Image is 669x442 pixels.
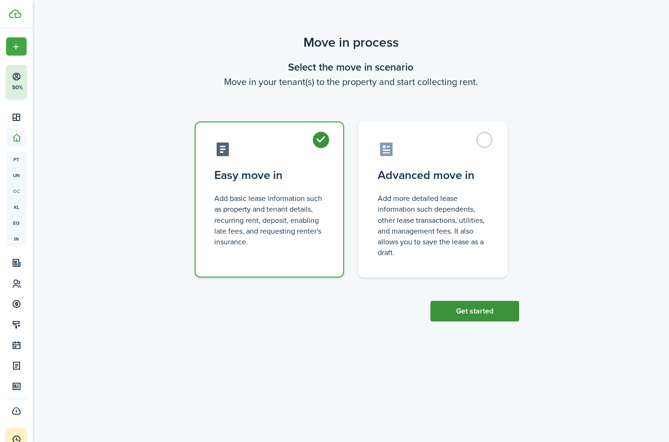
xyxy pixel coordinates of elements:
control-radio-card-title: Easy move in [214,167,324,184]
a: pt [6,151,27,167]
a: kl [6,199,27,215]
button: 50% [6,65,84,99]
control-radio-card-title: Advanced move in [378,167,488,184]
a: oc [6,183,27,199]
a: un [6,167,27,183]
p: 50% [12,84,23,92]
button: Get started [430,301,519,321]
wizard-step-header-title: Select the move in scenario [183,59,519,75]
img: TenantCloud [9,9,21,18]
a: eq [6,215,27,231]
control-radio-card-description: Add more detailed lease information such dependents, other lease transactions, utilities, and man... [378,193,488,258]
a: in [6,231,27,247]
scenario-title: Move in process [183,33,519,52]
wizard-step-header-description: Move in your tenant(s) to the property and start collecting rent. [183,75,519,89]
control-radio-card-description: Add basic lease information such as property and tenant details, recurring rent, deposit, enablin... [214,193,324,247]
button: Open menu [6,37,27,56]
